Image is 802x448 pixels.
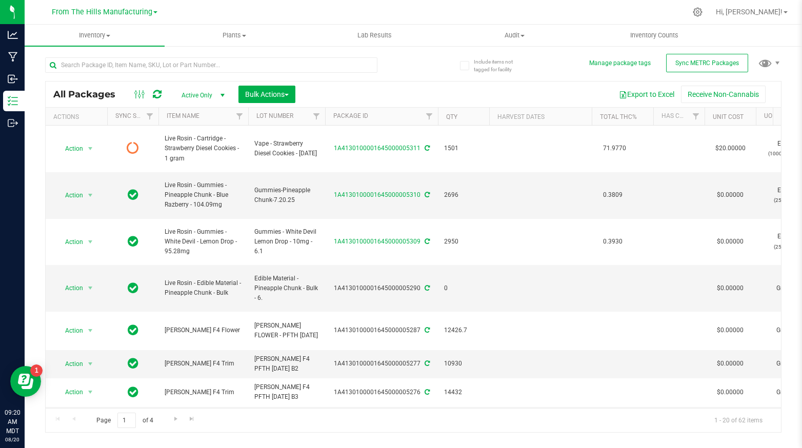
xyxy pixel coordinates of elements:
[84,385,97,399] span: select
[8,118,18,128] inline-svg: Outbound
[238,86,295,103] button: Bulk Actions
[308,108,325,125] a: Filter
[705,378,756,406] td: $0.00000
[324,388,439,397] div: 1A4130100001645000005276
[56,323,84,338] span: Action
[53,89,126,100] span: All Packages
[56,385,84,399] span: Action
[52,8,152,16] span: From The Hills Manufacturing
[474,58,525,73] span: Include items not tagged for facility
[713,113,744,120] a: Unit Cost
[598,141,631,156] span: 71.9770
[88,413,162,429] span: Page of 4
[128,281,138,295] span: In Sync
[165,278,242,298] span: Live Rosin - Edible Material - Pineapple Chunk - Bulk
[245,90,289,98] span: Bulk Actions
[128,356,138,371] span: In Sync
[585,25,725,46] a: Inventory Counts
[653,108,705,126] th: Has COA
[616,31,692,40] span: Inventory Counts
[128,385,138,399] span: In Sync
[8,52,18,62] inline-svg: Manufacturing
[324,359,439,369] div: 1A4130100001645000005277
[445,25,585,46] a: Audit
[666,54,748,72] button: Sync METRC Packages
[589,59,651,68] button: Manage package tags
[423,327,430,334] span: Sync from Compliance System
[444,359,483,369] span: 10930
[705,126,756,172] td: $20.00000
[8,30,18,40] inline-svg: Analytics
[30,364,43,377] iframe: Resource center unread badge
[254,382,319,402] span: [PERSON_NAME] F4 PFTH [DATE] B3
[127,141,139,155] span: Pending Sync
[115,112,155,119] a: Sync Status
[423,145,430,152] span: Sync from Compliance System
[167,112,199,119] a: Item Name
[423,238,430,245] span: Sync from Compliance System
[84,323,97,338] span: select
[706,413,771,428] span: 1 - 20 of 62 items
[10,366,41,397] iframe: Resource center
[165,31,304,40] span: Plants
[5,408,20,436] p: 09:20 AM MDT
[84,357,97,371] span: select
[446,113,457,120] a: Qty
[128,188,138,202] span: In Sync
[705,172,756,219] td: $0.00000
[56,141,84,156] span: Action
[688,108,705,125] a: Filter
[598,188,628,202] span: 0.3809
[8,96,18,106] inline-svg: Inventory
[334,238,420,245] a: 1A4130100001645000005309
[165,227,242,257] span: Live Rosin - Gummies - White Devil - Lemon Drop - 95.28mg
[421,108,438,125] a: Filter
[681,86,766,103] button: Receive Non-Cannabis
[444,325,483,335] span: 12426.7
[254,227,319,257] span: Gummies - White Devil Lemon Drop - 10mg - 6.1
[334,145,420,152] a: 1A4130100001645000005311
[675,59,739,67] span: Sync METRC Packages
[705,350,756,378] td: $0.00000
[324,283,439,293] div: 1A4130100001645000005290
[444,190,483,200] span: 2696
[142,108,158,125] a: Filter
[344,31,406,40] span: Lab Results
[444,388,483,397] span: 14432
[254,321,319,340] span: [PERSON_NAME] FLOWER - PFTH [DATE]
[423,191,430,198] span: Sync from Compliance System
[333,112,368,119] a: Package ID
[128,234,138,249] span: In Sync
[305,25,445,46] a: Lab Results
[705,219,756,266] td: $0.00000
[84,235,97,249] span: select
[56,357,84,371] span: Action
[423,389,430,396] span: Sync from Compliance System
[691,7,704,17] div: Manage settings
[716,8,783,16] span: Hi, [PERSON_NAME]!
[128,323,138,337] span: In Sync
[168,413,183,426] a: Go to the next page
[165,325,242,335] span: [PERSON_NAME] F4 Flower
[45,57,377,73] input: Search Package ID, Item Name, SKU, Lot or Part Number...
[84,141,97,156] span: select
[25,31,165,40] span: Inventory
[165,388,242,397] span: [PERSON_NAME] F4 Trim
[56,281,84,295] span: Action
[8,74,18,84] inline-svg: Inbound
[56,188,84,202] span: Action
[254,186,319,205] span: Gummies-Pineapple Chunk-7.20.25
[445,31,584,40] span: Audit
[165,359,242,369] span: [PERSON_NAME] F4 Trim
[612,86,681,103] button: Export to Excel
[444,283,483,293] span: 0
[5,436,20,443] p: 08/20
[165,25,305,46] a: Plants
[705,265,756,312] td: $0.00000
[254,139,319,158] span: Vape - Strawberry Diesel Cookies - [DATE]
[764,112,777,119] a: UOM
[254,354,319,374] span: [PERSON_NAME] F4 PFTH [DATE] B2
[334,191,420,198] a: 1A4130100001645000005310
[324,325,439,335] div: 1A4130100001645000005287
